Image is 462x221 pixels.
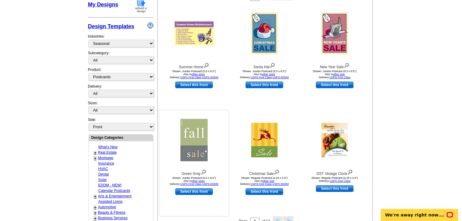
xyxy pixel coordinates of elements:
img: Christmas Sale [251,123,278,157]
a: USPS First Class [330,76,351,79]
a: other size [333,73,345,76]
a: Automotive [98,205,116,209]
div: Design Categories [89,135,153,140]
a: HVAC [98,167,108,171]
div: Shown: Regular Postcard (4.25 x 5.6") Delivery: [301,176,368,182]
a: Design Templates [88,23,134,29]
span: Also in [325,73,345,76]
img: design-wizard-help-icon.png [147,22,153,28]
a: other sizes [192,73,205,76]
span: Also in [254,179,274,182]
img: New Year Sale [321,12,348,55]
img: Green Gray [180,119,208,161]
a: EDDM - NEW! [98,183,122,187]
a: Insurance [98,161,114,166]
a: + [94,194,96,199]
a: Real Estate [98,150,117,155]
span: Also in [183,179,205,182]
div: Christmas Sale [231,168,298,176]
a: USPS EDDM [273,182,289,186]
a: USPS EDDM [202,76,219,79]
a: use this design [175,188,213,195]
a: Calendar Postcards [98,189,130,193]
img: view design details [201,168,206,175]
div: Shown: Jumbo Postcard (5.5 x 8.5") Delivery: , [161,176,227,186]
a: What's New [98,145,118,149]
div: Sizes: [88,100,153,117]
div: Shown: Regular Postcard (4.25 x 5.6") Delivery: , [231,176,298,186]
span: Also in [183,73,205,76]
a: use this design [316,185,353,192]
div: Santa Hat [231,62,298,70]
iframe: LiveChat chat widget [377,202,462,221]
a: Arts & Entertainment [98,194,132,198]
a: use this design [316,82,353,88]
a: Dental [98,172,109,176]
a: + [94,205,96,210]
a: other sizes [192,179,205,182]
div: Green Gray [161,168,227,176]
span: Also in [254,73,275,76]
div: Shown: Jumbo Postcard (5.5 x 8.5") Delivery: [301,70,368,79]
img: Summer Home [173,20,215,47]
div: Shown: Jumbo Postcard (5.5 x 8.5") Delivery: , [161,70,227,79]
a: use this design [246,188,283,195]
a: Business Services [98,216,128,220]
a: Assisted Living [98,199,122,204]
img: view design details [203,62,209,68]
a: + [94,216,96,221]
div: Delivery: [88,84,153,100]
img: view design details [347,168,353,175]
div: DST Vintage Clock [301,168,368,176]
div: Shown: Jumbo Postcard (5.5 x 8.5") Delivery: , [231,70,298,79]
div: Subcategory: [88,50,153,67]
a: USPS First Class [251,76,272,79]
a: USPS First Class [330,179,351,182]
a: USPS First Class [180,76,202,79]
div: Industries: [88,31,153,50]
a: USPS First Class [180,182,202,186]
div: Summer Home [161,62,227,70]
a: Mortgage [98,156,113,160]
a: + [94,156,96,161]
a: + [94,150,96,155]
a: USPS EDDM [202,182,219,186]
div: New Year Sale [301,62,368,70]
a: USPS First Class [251,182,272,186]
img: DST Vintage Clock [322,123,348,157]
img: view design details [269,62,275,68]
a: Beauty & Fitness [98,210,126,215]
img: Santa Hat [251,12,278,55]
div: Side: [88,117,153,131]
img: view design details [344,62,350,68]
a: other size [263,179,274,182]
img: view design details [274,168,280,175]
a: other sizes [262,73,275,76]
div: Product: [88,67,153,84]
a: Solar [98,178,107,182]
a: use this design [246,82,283,88]
a: My Designs [88,2,118,8]
a: use this design [175,82,213,88]
a: USPS EDDM [273,76,289,79]
a: + [94,210,96,215]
